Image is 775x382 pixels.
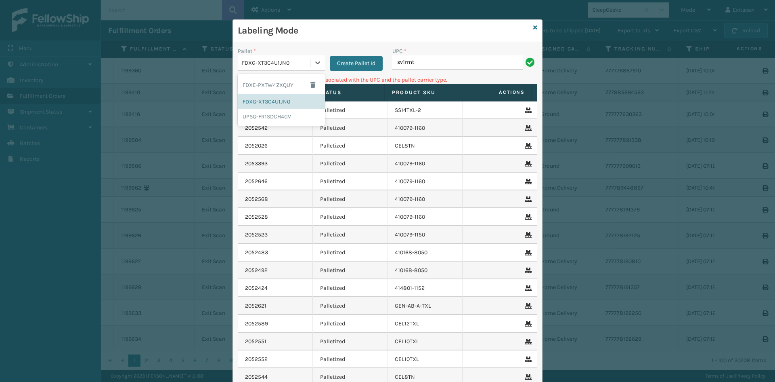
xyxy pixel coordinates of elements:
[525,108,530,113] i: Remove From Pallet
[245,338,266,346] a: 2052551
[387,262,463,279] td: 410168-8050
[245,231,268,239] a: 2052523
[525,232,530,238] i: Remove From Pallet
[313,155,388,173] td: Palletized
[392,89,450,96] label: Product SKU
[238,94,325,109] div: FDXG-XT3C4U1JN0
[525,339,530,344] i: Remove From Pallet
[525,374,530,380] i: Remove From Pallet
[330,56,383,71] button: Create Pallet Id
[525,196,530,202] i: Remove From Pallet
[313,315,388,333] td: Palletized
[238,47,256,55] label: Pallet
[313,350,388,368] td: Palletized
[245,302,266,310] a: 2052621
[313,244,388,262] td: Palletized
[387,173,463,190] td: 410079-1160
[245,355,268,363] a: 2052552
[245,195,268,203] a: 2052568
[245,266,268,274] a: 2052492
[387,190,463,208] td: 410079-1160
[387,137,463,155] td: CEL8TN
[387,101,463,119] td: SS14TXL-2
[313,333,388,350] td: Palletized
[525,125,530,131] i: Remove From Pallet
[525,303,530,309] i: Remove From Pallet
[313,297,388,315] td: Palletized
[245,320,268,328] a: 2052589
[313,226,388,244] td: Palletized
[313,173,388,190] td: Palletized
[387,279,463,297] td: 414801-1152
[525,161,530,167] i: Remove From Pallet
[245,160,268,168] a: 2053393
[238,76,325,94] div: FDXE-PXTW4ZXQUY
[392,47,406,55] label: UPC
[387,208,463,226] td: 410079-1160
[245,142,268,150] a: 2052026
[387,315,463,333] td: CEL12TXL
[313,101,388,119] td: Palletized
[238,25,530,37] h3: Labeling Mode
[245,213,268,221] a: 2052528
[387,155,463,173] td: 410079-1160
[245,177,268,186] a: 2052646
[313,208,388,226] td: Palletized
[461,86,530,99] span: Actions
[525,250,530,255] i: Remove From Pallet
[387,244,463,262] td: 410168-8050
[238,109,325,124] div: UPSG-FR1SDCH4GV
[313,262,388,279] td: Palletized
[238,76,537,84] p: Can't find any fulfillment orders associated with the UPC and the pallet carrier type.
[525,285,530,291] i: Remove From Pallet
[313,137,388,155] td: Palletized
[313,279,388,297] td: Palletized
[245,249,268,257] a: 2052483
[525,321,530,327] i: Remove From Pallet
[387,297,463,315] td: GEN-AB-A-TXL
[525,214,530,220] i: Remove From Pallet
[525,143,530,149] i: Remove From Pallet
[245,284,268,292] a: 2052424
[313,190,388,208] td: Palletized
[313,119,388,137] td: Palletized
[387,333,463,350] td: CEL10TXL
[245,124,268,132] a: 2052542
[525,357,530,362] i: Remove From Pallet
[387,350,463,368] td: CEL10TXL
[242,59,311,67] div: FDXG-XT3C4U1JN0
[387,226,463,244] td: 410079-1150
[387,119,463,137] td: 410079-1160
[525,268,530,273] i: Remove From Pallet
[525,179,530,184] i: Remove From Pallet
[245,373,268,381] a: 2052544
[318,89,377,96] label: Status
